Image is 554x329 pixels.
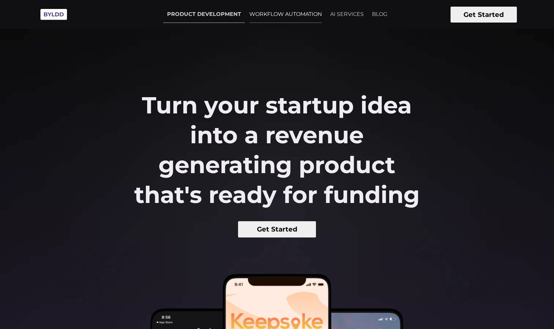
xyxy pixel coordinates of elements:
a: PRODUCT DEVELOPMENT [163,6,245,23]
a: WORKFLOW AUTOMATION [245,6,326,23]
a: AI SERVICES [326,6,368,23]
img: Byldd - Product Development Company [37,5,70,24]
a: BLOG [368,6,391,23]
h2: Turn your startup idea into a revenue generating product that's ready for funding [125,90,429,210]
button: Get Started [238,221,316,237]
button: Get Started [451,7,517,23]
